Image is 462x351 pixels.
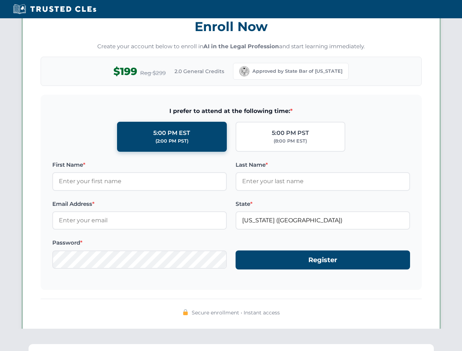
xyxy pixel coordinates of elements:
[236,200,410,208] label: State
[203,43,279,50] strong: AI in the Legal Profession
[52,161,227,169] label: First Name
[174,67,224,75] span: 2.0 General Credits
[52,106,410,116] span: I prefer to attend at the following time:
[274,137,307,145] div: (8:00 PM EST)
[52,200,227,208] label: Email Address
[236,211,410,230] input: California (CA)
[236,250,410,270] button: Register
[52,211,227,230] input: Enter your email
[236,172,410,190] input: Enter your last name
[11,4,98,15] img: Trusted CLEs
[140,69,166,78] span: Reg $299
[41,15,422,38] h3: Enroll Now
[183,309,188,315] img: 🔒
[113,63,137,80] span: $199
[153,128,190,138] div: 5:00 PM EST
[41,42,422,51] p: Create your account below to enroll in and start learning immediately.
[192,309,280,317] span: Secure enrollment • Instant access
[252,68,342,75] span: Approved by State Bar of [US_STATE]
[239,66,249,76] img: California Bar
[52,172,227,190] input: Enter your first name
[155,137,188,145] div: (2:00 PM PST)
[236,161,410,169] label: Last Name
[272,128,309,138] div: 5:00 PM PST
[52,238,227,247] label: Password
